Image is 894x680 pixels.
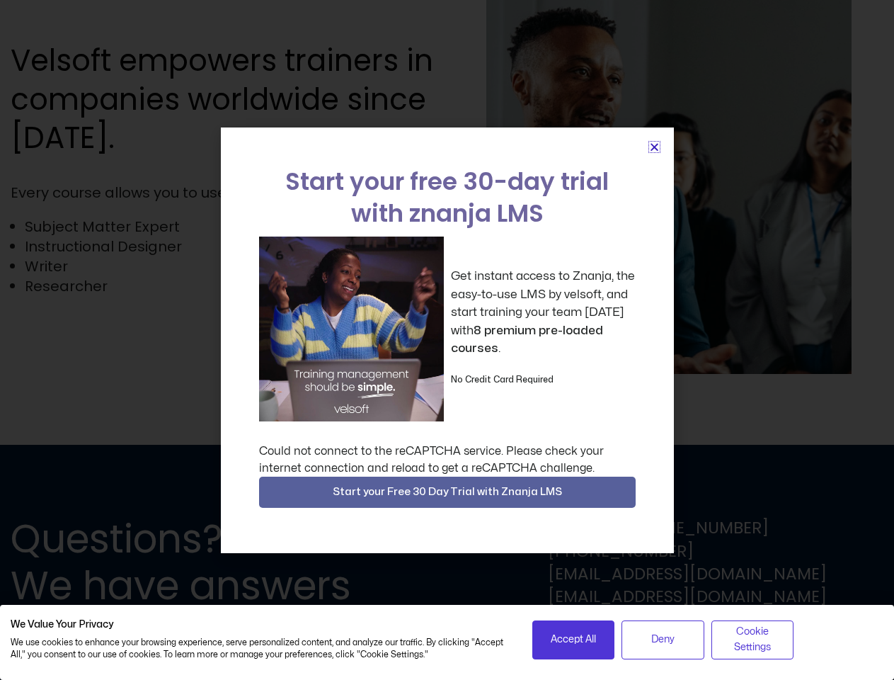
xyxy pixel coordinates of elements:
[551,632,596,647] span: Accept All
[259,477,636,508] button: Start your Free 30 Day Trial with Znanja LMS
[651,632,675,647] span: Deny
[259,443,636,477] div: Could not connect to the reCAPTCHA service. Please check your internet connection and reload to g...
[11,618,511,631] h2: We Value Your Privacy
[451,267,636,358] p: Get instant access to Znanja, the easy-to-use LMS by velsoft, and start training your team [DATE]...
[532,620,615,659] button: Accept all cookies
[451,324,603,355] strong: 8 premium pre-loaded courses
[259,237,444,421] img: a woman sitting at her laptop dancing
[711,620,794,659] button: Adjust cookie preferences
[333,484,562,501] span: Start your Free 30 Day Trial with Znanja LMS
[721,624,785,656] span: Cookie Settings
[649,142,660,152] a: Close
[621,620,704,659] button: Deny all cookies
[259,166,636,229] h2: Start your free 30-day trial with znanja LMS
[11,637,511,661] p: We use cookies to enhance your browsing experience, serve personalized content, and analyze our t...
[451,375,554,384] strong: No Credit Card Required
